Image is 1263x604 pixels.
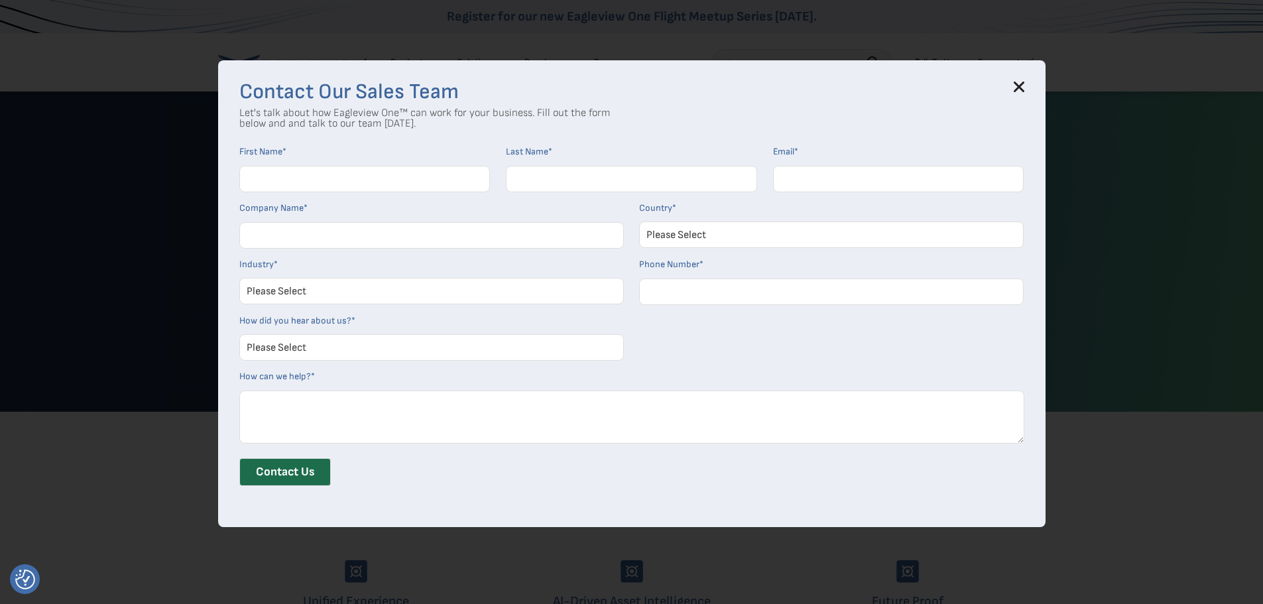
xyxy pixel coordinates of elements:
span: Company Name [239,202,304,213]
span: Phone Number [639,259,699,270]
input: Contact Us [239,458,331,486]
h3: Contact Our Sales Team [239,82,1024,103]
span: Email [773,146,794,157]
span: How did you hear about us? [239,315,351,326]
span: How can we help? [239,371,311,382]
span: Industry [239,259,274,270]
span: Country [639,202,672,213]
span: First Name [239,146,282,157]
button: Consent Preferences [15,570,35,589]
img: Revisit consent button [15,570,35,589]
p: Let's talk about how Eagleview One™ can work for your business. Fill out the form below and and t... [239,108,611,129]
span: Last Name [506,146,548,157]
